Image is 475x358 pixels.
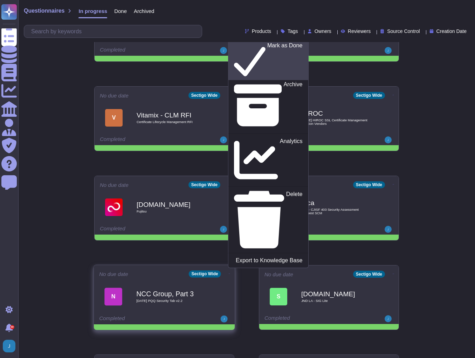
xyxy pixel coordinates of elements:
b: [DOMAIN_NAME] [137,201,207,208]
img: user [221,316,228,323]
a: Analytics [228,137,308,184]
p: Delete [286,191,303,249]
a: Export to Knowledge Base [228,256,308,265]
img: user [385,226,392,233]
span: Reviewers [348,29,371,34]
div: Sectigo Wide [188,92,220,99]
div: S [270,288,287,305]
span: Certificate Lifecycle Management RFI [137,120,207,124]
p: Archive [284,82,303,129]
span: Kica - CJISF 403 Security Assessment Request SCM [301,208,371,215]
div: Sectigo Wide [353,181,385,188]
div: Completed [100,136,186,143]
span: [DATE] HIROC SSL Certificate Management Solution Vendors [301,119,371,125]
div: 9+ [10,325,14,329]
span: Fujitsu [137,210,207,213]
span: In progress [78,8,107,14]
div: Completed [100,226,186,233]
img: user [220,136,227,143]
input: Search by keywords [28,25,202,38]
p: Export to Knowledge Base [236,258,302,263]
img: user [385,136,392,143]
p: Mark as Done [267,43,303,79]
div: Sectigo Wide [188,270,221,277]
img: Logo [105,198,123,216]
b: [DOMAIN_NAME] [301,291,371,297]
span: Creation Date [436,29,467,34]
b: Vitamix - CLM RFI [137,112,207,119]
a: Archive [228,80,308,131]
div: Sectigo Wide [353,271,385,278]
img: user [385,47,392,54]
button: user [1,338,20,354]
span: Archived [134,8,154,14]
b: Kica [301,200,371,206]
span: [DATE] PQQ Security Tab v2.2 [136,299,207,303]
img: user [385,315,392,322]
span: Owners [315,29,331,34]
div: Sectigo Wide [188,181,220,188]
img: user [220,226,227,233]
span: JND LA - SIG Lite [301,299,371,303]
div: V [105,109,123,127]
span: Done [114,8,127,14]
p: Analytics [280,139,303,182]
a: Mark as Done [228,41,308,80]
span: Tags [288,29,298,34]
span: No due date [264,272,293,277]
div: Completed [100,47,186,54]
div: Sectigo Wide [353,92,385,99]
span: Source Control [387,29,420,34]
span: Questionnaires [24,8,64,14]
span: No due date [99,271,128,277]
a: Delete [228,190,308,250]
b: NCC Group, Part 3 [136,290,207,297]
span: No due date [100,182,129,188]
span: Products [252,29,271,34]
img: user [220,47,227,54]
div: Completed [264,315,350,322]
div: N [104,288,122,305]
span: No due date [100,93,129,98]
img: user [3,340,15,352]
b: HIROC [301,110,371,117]
div: Completed [99,316,186,323]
